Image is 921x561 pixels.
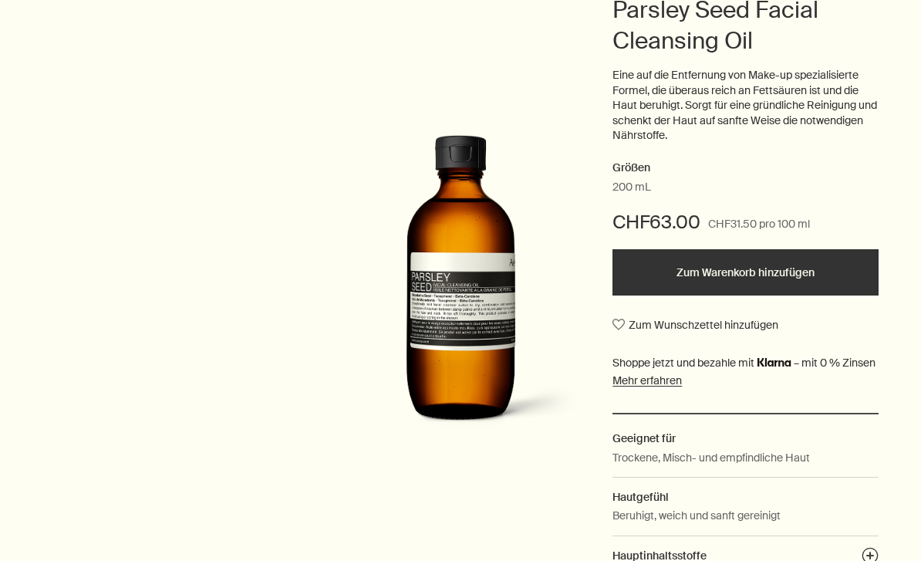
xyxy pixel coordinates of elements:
h2: Größen [612,160,879,178]
span: CHF63.00 [612,211,700,235]
button: Zum Warenkorb hinzufügen - CHF63.00 [612,250,879,296]
h2: Hautgefühl [612,489,879,506]
button: Zum Wunschzettel hinzufügen [612,312,778,340]
span: 200 mL [612,181,651,196]
h2: Geeignet für [612,431,879,448]
p: Beruhigt, weich und sanft gereinigt [612,508,781,525]
img: Aesop’s Parsley Seed Facial Cleansing Oil in amber bottle; a water-soluble oil for most skin type... [328,136,594,442]
p: Trockene, Misch- und empfindliche Haut [612,450,810,467]
p: Eine auf die Entfernung von Make-up spezialisierte Formel, die überaus reich an Fettsäuren ist un... [612,69,879,144]
span: CHF31.50 pro 100 ml [708,216,810,235]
